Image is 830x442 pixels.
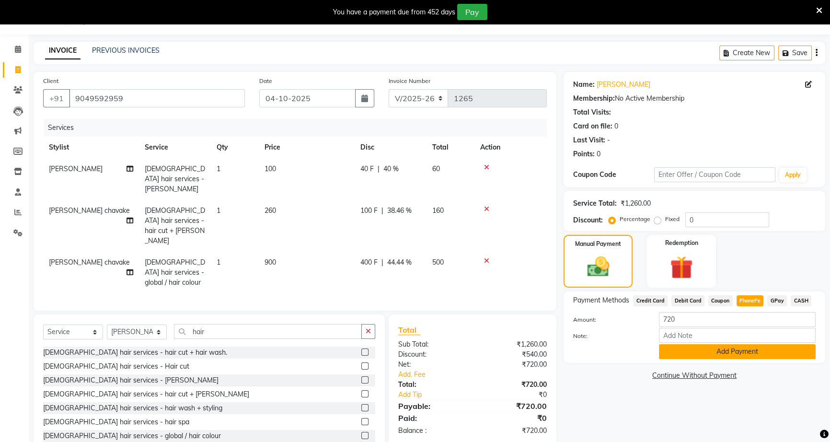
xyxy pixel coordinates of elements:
[387,257,412,268] span: 44.44 %
[573,93,816,104] div: No Active Membership
[43,389,249,399] div: [DEMOGRAPHIC_DATA] hair services - hair cut + [PERSON_NAME]
[573,170,654,180] div: Coupon Code
[473,412,554,424] div: ₹0
[391,390,486,400] a: Add Tip
[43,77,58,85] label: Client
[473,380,554,390] div: ₹720.00
[174,324,361,339] input: Search or Scan
[659,312,816,327] input: Amount
[360,164,374,174] span: 40 F
[43,89,70,107] button: +91
[737,295,764,306] span: PhonePe
[360,257,378,268] span: 400 F
[391,370,554,380] a: Add. Fee
[391,380,473,390] div: Total:
[607,135,610,145] div: -
[217,164,220,173] span: 1
[391,400,473,412] div: Payable:
[145,164,205,193] span: [DEMOGRAPHIC_DATA] hair services - [PERSON_NAME]
[265,206,276,215] span: 260
[49,164,103,173] span: [PERSON_NAME]
[387,206,412,216] span: 38.46 %
[778,46,812,60] button: Save
[217,258,220,267] span: 1
[381,206,383,216] span: |
[473,339,554,349] div: ₹1,260.00
[391,360,473,370] div: Net:
[49,258,130,267] span: [PERSON_NAME] chavake
[486,390,554,400] div: ₹0
[474,137,547,158] th: Action
[708,295,733,306] span: Coupon
[44,119,554,137] div: Services
[659,328,816,343] input: Add Note
[49,206,130,215] span: [PERSON_NAME] chavake
[473,349,554,360] div: ₹540.00
[573,93,615,104] div: Membership:
[573,295,629,305] span: Payment Methods
[43,403,222,413] div: [DEMOGRAPHIC_DATA] hair services - hair wash + styling
[43,417,189,427] div: [DEMOGRAPHIC_DATA] hair services - hair spa
[665,239,698,247] label: Redemption
[333,7,455,17] div: You have a payment due from 452 days
[597,149,600,159] div: 0
[145,258,205,287] span: [DEMOGRAPHIC_DATA] hair services - global / hair colour
[265,164,276,173] span: 100
[659,344,816,359] button: Add Payment
[621,198,651,209] div: ₹1,260.00
[427,137,474,158] th: Total
[43,375,219,385] div: [DEMOGRAPHIC_DATA] hair services - [PERSON_NAME]
[633,295,668,306] span: Credit Card
[565,371,823,381] a: Continue Without Payment
[719,46,774,60] button: Create New
[43,348,227,358] div: [DEMOGRAPHIC_DATA] hair services - hair cut + hair wash.
[360,206,378,216] span: 100 F
[259,77,272,85] label: Date
[654,167,775,182] input: Enter Offer / Coupon Code
[663,253,700,282] img: _gift.svg
[620,215,650,223] label: Percentage
[473,426,554,436] div: ₹720.00
[573,149,595,159] div: Points:
[573,135,605,145] div: Last Visit:
[575,240,621,248] label: Manual Payment
[473,360,554,370] div: ₹720.00
[665,215,680,223] label: Fixed
[355,137,427,158] th: Disc
[259,137,355,158] th: Price
[573,215,603,225] div: Discount:
[139,137,211,158] th: Service
[580,254,616,279] img: _cash.svg
[614,121,618,131] div: 0
[432,258,444,267] span: 500
[573,198,617,209] div: Service Total:
[43,137,139,158] th: Stylist
[573,107,611,117] div: Total Visits:
[92,46,160,55] a: PREVIOUS INVOICES
[211,137,259,158] th: Qty
[69,89,245,107] input: Search by Name/Mobile/Email/Code
[779,168,807,182] button: Apply
[45,42,81,59] a: INVOICE
[671,295,704,306] span: Debit Card
[573,80,595,90] div: Name:
[265,258,276,267] span: 900
[391,339,473,349] div: Sub Total:
[566,315,652,324] label: Amount:
[398,325,420,335] span: Total
[378,164,380,174] span: |
[383,164,399,174] span: 40 %
[391,412,473,424] div: Paid:
[145,206,205,245] span: [DEMOGRAPHIC_DATA] hair services - hair cut + [PERSON_NAME]
[381,257,383,268] span: |
[43,361,189,372] div: [DEMOGRAPHIC_DATA] hair services - Hair cut
[43,431,221,441] div: [DEMOGRAPHIC_DATA] hair services - global / hair colour
[791,295,811,306] span: CASH
[566,332,652,340] label: Note:
[473,400,554,412] div: ₹720.00
[597,80,650,90] a: [PERSON_NAME]
[391,349,473,360] div: Discount:
[391,426,473,436] div: Balance :
[457,4,487,20] button: Pay
[432,206,444,215] span: 160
